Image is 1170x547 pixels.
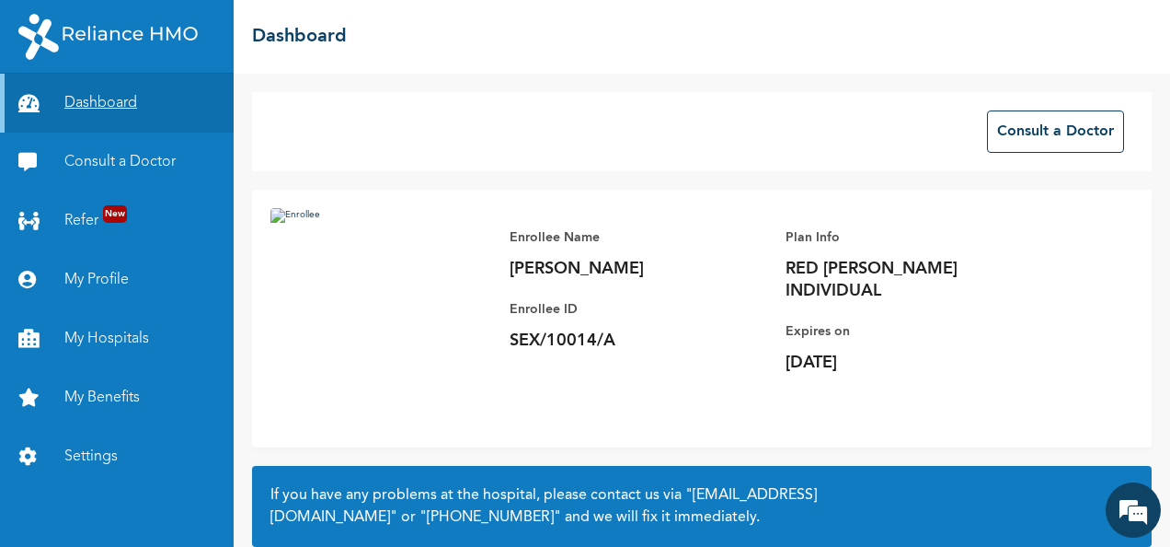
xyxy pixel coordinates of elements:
div: Navigation go back [20,101,48,129]
p: RED [PERSON_NAME] INDIVIDUAL [786,258,1043,302]
div: Minimize live chat window [302,9,346,53]
p: [PERSON_NAME] [510,258,767,280]
div: Enrollee Web App Assistant [123,117,337,139]
div: [PERSON_NAME] Web Assistant [31,207,206,222]
div: 11:07 AM [24,229,309,528]
p: Expires on [786,320,1043,343]
button: Consult a Doctor [987,111,1124,153]
span: New [103,205,127,223]
textarea: Type your message and hit 'Enter' [9,445,350,510]
img: d_794563401_operators_776852000003600019 [62,92,102,138]
span: To have an online consultation, - Click the "Consult A Doctor" icon on your application home page... [37,237,296,520]
p: Plan Info [786,227,1043,249]
h2: If you have any problems at the hospital, please contact us via or and we will fix it immediately. [270,484,1133,529]
span: More actions [292,421,306,437]
span: still waiting for the doctor [166,165,323,185]
p: Enrollee Name [510,227,767,249]
a: "[PHONE_NUMBER]" [419,510,561,525]
p: [DATE] [786,352,1043,374]
span: End chat [315,421,336,437]
h2: Dashboard [252,23,347,51]
p: SEX/10014/A [510,330,767,352]
img: RelianceHMO's Logo [18,14,198,60]
div: Naomi Enrollee Web Assistant [123,92,337,117]
img: Enrollee [270,208,491,429]
p: Enrollee ID [510,298,767,320]
div: 11:07 AM [154,157,336,192]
